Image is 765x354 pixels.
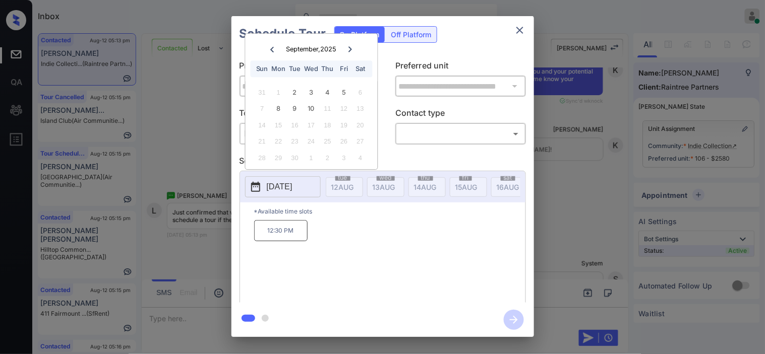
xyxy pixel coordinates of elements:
div: Not available Friday, September 12th, 2025 [337,102,351,116]
div: Not available Monday, September 29th, 2025 [272,151,285,165]
div: Choose Tuesday, September 2nd, 2025 [288,86,302,99]
div: Not available Wednesday, September 24th, 2025 [305,135,318,149]
div: Not available Monday, September 15th, 2025 [272,118,285,132]
p: [DATE] [267,181,292,193]
div: Not available Wednesday, October 1st, 2025 [305,151,318,165]
div: Not available Friday, September 19th, 2025 [337,118,351,132]
button: close [510,20,530,40]
div: Not available Thursday, September 11th, 2025 [321,102,334,116]
div: Not available Saturday, September 27th, 2025 [354,135,367,149]
div: Not available Sunday, September 7th, 2025 [255,102,269,116]
div: Choose Wednesday, September 10th, 2025 [305,102,318,116]
div: Wed [305,62,318,76]
div: Fri [337,62,351,76]
div: Not available Friday, October 3rd, 2025 [337,151,351,165]
div: Not available Tuesday, September 23rd, 2025 [288,135,302,149]
div: Not available Saturday, September 20th, 2025 [354,118,367,132]
div: Not available Monday, September 1st, 2025 [272,86,285,99]
div: In Person [242,125,368,142]
div: Not available Thursday, October 2nd, 2025 [321,151,334,165]
div: Choose Friday, September 5th, 2025 [337,86,351,99]
div: Not available Friday, September 26th, 2025 [337,135,351,149]
div: Not available Sunday, August 31st, 2025 [255,86,269,99]
div: Not available Saturday, September 6th, 2025 [354,86,367,99]
div: Choose Tuesday, September 9th, 2025 [288,102,302,116]
p: Preferred unit [395,59,526,76]
p: 12:30 PM [254,220,308,241]
div: Thu [321,62,334,76]
div: Not available Thursday, September 18th, 2025 [321,118,334,132]
p: Contact type [395,107,526,123]
div: Sun [255,62,269,76]
div: Not available Saturday, October 4th, 2025 [354,151,367,165]
div: Not available Wednesday, September 17th, 2025 [305,118,318,132]
div: Not available Tuesday, September 16th, 2025 [288,118,302,132]
div: September , 2025 [286,45,336,53]
div: On Platform [335,27,385,42]
div: Not available Sunday, September 14th, 2025 [255,118,269,132]
button: [DATE] [245,176,321,197]
div: Not available Tuesday, September 30th, 2025 [288,151,302,165]
div: Choose Monday, September 8th, 2025 [272,102,285,116]
div: Not available Monday, September 22nd, 2025 [272,135,285,149]
div: Off Platform [386,27,437,42]
div: Mon [272,62,285,76]
h2: Schedule Tour [231,16,334,51]
div: Sat [354,62,367,76]
div: Choose Wednesday, September 3rd, 2025 [305,86,318,99]
div: Not available Saturday, September 13th, 2025 [354,102,367,116]
div: Tue [288,62,302,76]
div: Not available Sunday, September 21st, 2025 [255,135,269,149]
button: btn-next [498,307,530,333]
div: month 2025-09 [249,84,374,166]
div: Not available Thursday, September 25th, 2025 [321,135,334,149]
p: *Available time slots [254,202,525,220]
div: Not available Sunday, September 28th, 2025 [255,151,269,165]
p: Select slot [240,155,526,171]
p: Tour type [240,107,370,123]
p: Preferred community [240,59,370,76]
div: Choose Thursday, September 4th, 2025 [321,86,334,99]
